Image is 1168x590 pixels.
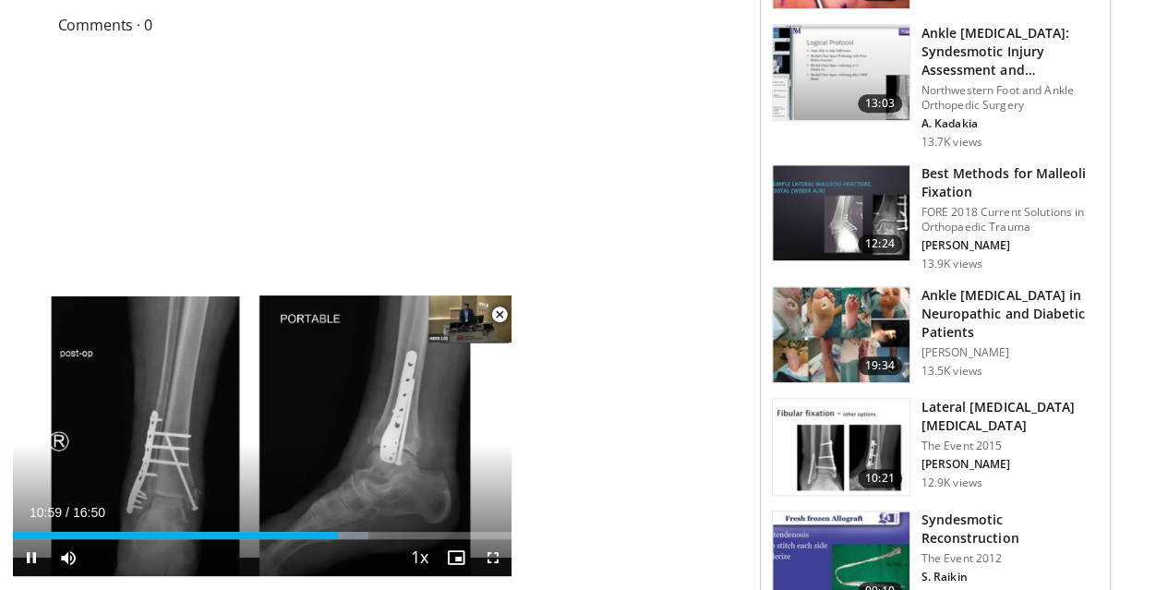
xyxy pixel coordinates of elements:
[13,539,50,576] button: Pause
[475,539,512,576] button: Fullscreen
[858,94,902,113] span: 13:03
[921,398,1099,435] h3: Lateral [MEDICAL_DATA] [MEDICAL_DATA]
[921,511,1099,548] h3: Syndesmotic Reconstruction
[921,257,982,271] p: 13.9K views
[921,364,982,379] p: 13.5K views
[50,539,87,576] button: Mute
[858,356,902,375] span: 19:34
[772,286,1099,384] a: 19:34 Ankle [MEDICAL_DATA] in Neuropathic and Diabetic Patients [PERSON_NAME] 13.5K views
[921,238,1099,253] p: [PERSON_NAME]
[13,532,512,539] div: Progress Bar
[773,165,909,261] img: bb3c647c-2c54-4102-bd4b-4b25814f39ee.150x105_q85_crop-smart_upscale.jpg
[858,469,902,488] span: 10:21
[73,505,105,520] span: 16:50
[921,205,1099,235] p: FORE 2018 Current Solutions in Orthopaedic Trauma
[921,476,982,490] p: 12.9K views
[772,24,1099,150] a: 13:03 Ankle [MEDICAL_DATA]: Syndesmotic Injury Assessment and Management Tips a… Northwestern Foo...
[921,551,1099,566] p: The Event 2012
[58,13,746,37] span: Comments 0
[438,539,475,576] button: Enable picture-in-picture mode
[921,345,1099,360] p: [PERSON_NAME]
[13,295,512,577] video-js: Video Player
[772,164,1099,271] a: 12:24 Best Methods for Malleoli Fixation FORE 2018 Current Solutions in Orthopaedic Trauma [PERSO...
[66,505,69,520] span: /
[921,116,1099,131] p: A. Kadakia
[481,295,518,334] button: Close
[921,286,1099,342] h3: Ankle [MEDICAL_DATA] in Neuropathic and Diabetic Patients
[921,164,1099,201] h3: Best Methods for Malleoli Fixation
[921,83,1099,113] p: Northwestern Foot and Ankle Orthopedic Surgery
[773,25,909,121] img: 476a2f31-7f3f-4e9d-9d33-f87c8a4a8783.150x105_q85_crop-smart_upscale.jpg
[921,570,1099,584] p: S. Raikin
[30,505,62,520] span: 10:59
[773,287,909,383] img: 553c0fcc-025f-46a8-abd3-2bc504dbb95e.150x105_q85_crop-smart_upscale.jpg
[921,439,1099,453] p: The Event 2015
[921,457,1099,472] p: [PERSON_NAME]
[772,398,1099,496] a: 10:21 Lateral [MEDICAL_DATA] [MEDICAL_DATA] The Event 2015 [PERSON_NAME] 12.9K views
[921,135,982,150] p: 13.7K views
[921,24,1099,79] h3: Ankle [MEDICAL_DATA]: Syndesmotic Injury Assessment and Management Tips a…
[401,539,438,576] button: Playback Rate
[858,235,902,253] span: 12:24
[773,399,909,495] img: 56b59349-e699-4a4a-9be9-29dc7dd4f13d.150x105_q85_crop-smart_upscale.jpg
